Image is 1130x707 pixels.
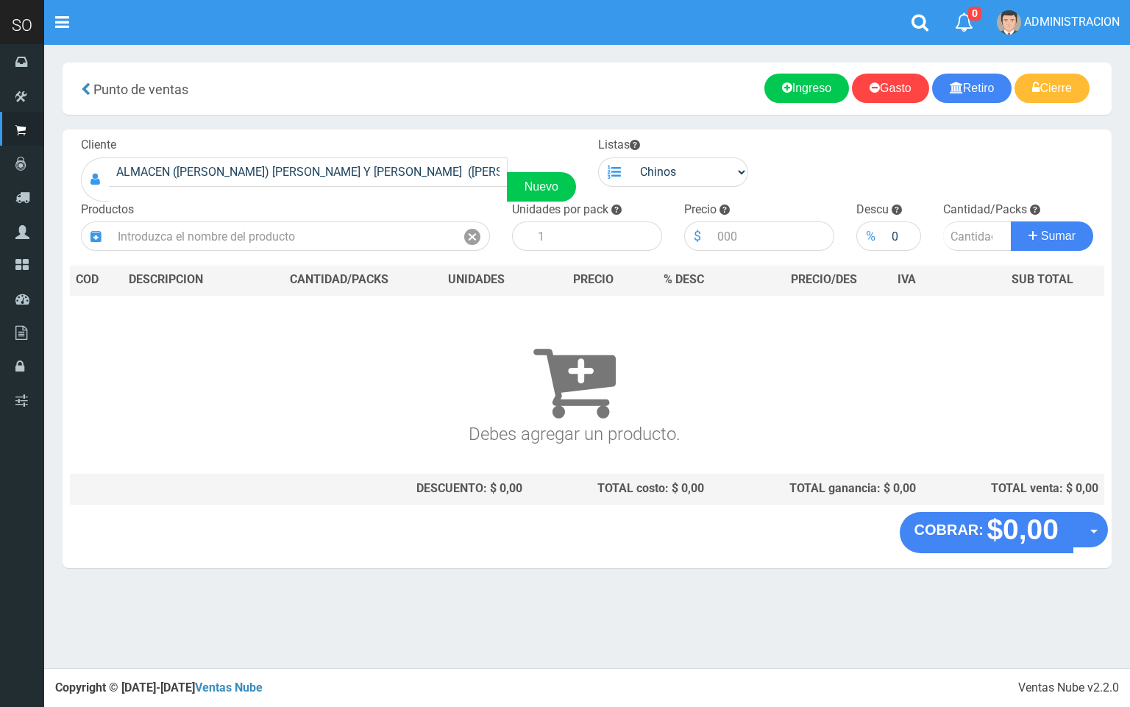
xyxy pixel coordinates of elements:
div: $ [684,221,710,251]
div: DESCUENTO: $ 0,00 [260,480,522,497]
input: 000 [884,221,920,251]
input: Introduzca el nombre del producto [110,221,455,251]
strong: $0,00 [987,514,1059,545]
a: Ventas Nube [195,681,263,694]
a: Ingreso [764,74,849,103]
input: 000 [710,221,834,251]
span: PRECIO [573,271,614,288]
span: Punto de ventas [93,82,188,97]
span: 0 [968,7,981,21]
div: TOTAL ganancia: $ 0,00 [716,480,916,497]
span: CRIPCION [150,272,203,286]
div: TOTAL costo: $ 0,00 [534,480,704,497]
label: Cantidad/Packs [943,202,1027,219]
h3: Debes agregar un producto. [76,316,1073,444]
strong: Copyright © [DATE]-[DATE] [55,681,263,694]
input: 1 [530,221,662,251]
a: Gasto [852,74,929,103]
label: Unidades por pack [512,202,608,219]
button: COBRAR: $0,00 [900,512,1074,553]
span: % DESC [664,272,704,286]
a: Cierre [1014,74,1090,103]
input: Cantidad [943,221,1012,251]
label: Cliente [81,137,116,154]
button: Sumar [1011,221,1093,251]
span: ADMINISTRACION [1024,15,1120,29]
span: Sumar [1041,230,1076,242]
label: Productos [81,202,134,219]
span: PRECIO/DES [791,272,857,286]
div: TOTAL venta: $ 0,00 [928,480,1098,497]
th: CANTIDAD/PACKS [255,266,424,295]
span: IVA [898,272,916,286]
label: Listas [598,137,640,154]
a: Nuevo [507,172,576,202]
span: SUB TOTAL [1012,271,1073,288]
th: UNIDADES [424,266,528,295]
div: % [856,221,884,251]
th: DES [123,266,255,295]
th: COD [70,266,123,295]
img: User Image [997,10,1021,35]
a: Retiro [932,74,1012,103]
label: Descu [856,202,889,219]
div: Ventas Nube v2.2.0 [1018,680,1119,697]
label: Precio [684,202,717,219]
strong: COBRAR: [914,522,984,538]
input: Consumidor Final [109,157,508,187]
